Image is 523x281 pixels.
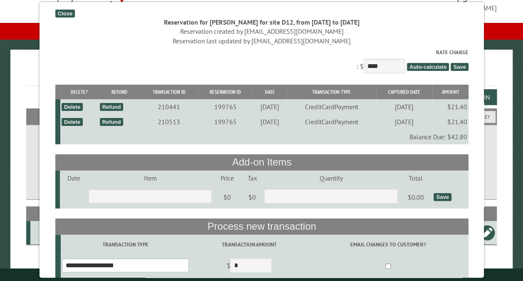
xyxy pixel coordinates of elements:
td: [DATE] [376,114,432,129]
td: $21.40 [432,114,468,129]
h2: Filters [26,108,497,124]
td: [DATE] [253,114,287,129]
td: Quantity [263,171,399,186]
div: Refund [99,118,123,126]
th: Add-on Items [55,154,468,170]
div: D12 [34,228,66,237]
label: Email changes to customer? [309,241,467,248]
div: Reservation for [PERSON_NAME] for site D12, from [DATE] to [DATE] [55,18,468,27]
td: $0.00 [399,186,432,209]
label: Transaction Amount [191,241,307,248]
td: Total [399,171,432,186]
td: CreditCardPayment [287,114,376,129]
div: : $ [55,48,468,75]
label: Transaction Type [62,241,188,248]
td: 210513 [140,114,198,129]
th: Transaction ID [140,85,198,99]
h1: Reservations [26,63,497,86]
div: Reservation created by [EMAIL_ADDRESS][DOMAIN_NAME] [55,27,468,36]
td: CreditCardPayment [287,99,376,114]
td: Date [59,171,87,186]
div: Delete [61,103,82,111]
div: Close [55,10,74,18]
span: Save [451,63,468,71]
th: Amount [432,85,468,99]
td: $21.40 [432,99,468,114]
td: Balance Due: $42.80 [60,129,468,144]
td: [DATE] [253,99,287,114]
td: $0 [213,186,241,209]
td: [DATE] [376,99,432,114]
th: Process new transaction [55,218,468,234]
th: Reservation ID [198,85,253,99]
th: Date [253,85,287,99]
th: Delete? [60,85,98,99]
td: Price [213,171,241,186]
div: Reservation last updated by [EMAIL_ADDRESS][DOMAIN_NAME] [55,36,468,45]
td: 210441 [140,99,198,114]
th: Site [30,206,67,221]
td: Item [87,171,213,186]
span: Auto-calculate [407,63,449,71]
div: Delete [61,118,82,126]
td: 199765 [198,99,253,114]
th: Captured Date [376,85,432,99]
div: Refund [99,103,123,111]
label: Rate Charge [55,48,468,56]
td: $ [190,255,308,278]
td: $0 [241,186,263,209]
div: Save [434,193,451,201]
td: 199765 [198,114,253,129]
th: Refund [98,85,140,99]
th: Transaction Type [287,85,376,99]
td: Tax [241,171,263,186]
